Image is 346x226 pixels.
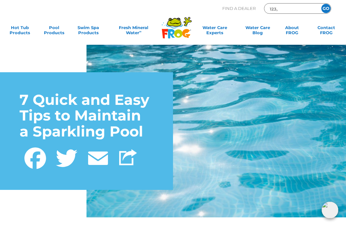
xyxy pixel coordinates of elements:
a: Email [82,144,114,170]
p: Find A Dealer [222,3,256,14]
img: Share [119,149,137,165]
input: Zip Code Form [269,5,312,12]
a: AboutFROG [279,25,305,38]
a: Hot TubProducts [6,25,33,38]
a: Facebook [20,144,51,170]
h1: 7 Quick and Easy Tips to Maintain a Sparkling Pool [20,92,153,139]
img: openIcon [322,202,338,218]
a: Twitter [51,144,82,170]
sup: ∞ [139,30,142,33]
a: Water CareBlog [244,25,271,38]
a: PoolProducts [41,25,67,38]
a: Water CareExperts [193,25,237,38]
input: GO [321,4,331,13]
a: Fresh MineralWater∞ [109,25,158,38]
a: Swim SpaProducts [75,25,102,38]
a: ContactFROG [313,25,340,38]
img: Overhead shot of pool water that gleams in the sunlight [86,45,346,217]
